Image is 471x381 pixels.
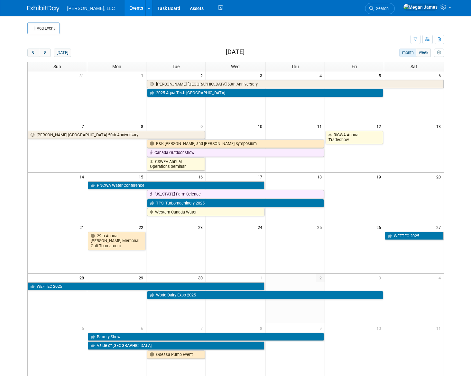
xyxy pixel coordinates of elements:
span: 24 [257,223,265,231]
span: 4 [438,274,444,282]
button: month [399,49,416,57]
a: Value of [GEOGRAPHIC_DATA] [88,341,264,350]
a: 29th Annual [PERSON_NAME] Memorial Golf Tournament [88,232,146,250]
span: 9 [319,324,325,332]
a: Western Canada Water [147,208,264,216]
a: Canada Outdoor show [147,149,324,157]
a: World Dairy Expo 2025 [147,291,383,299]
span: Sat [411,64,417,69]
img: ExhibitDay [27,5,60,12]
span: 6 [140,324,146,332]
a: [PERSON_NAME] [GEOGRAPHIC_DATA] 50th Anniversary [147,80,443,88]
span: Mon [112,64,121,69]
span: 21 [79,223,87,231]
span: 17 [257,173,265,181]
img: Megan James [403,4,438,11]
a: WEFTEC 2025 [28,282,264,291]
a: [PERSON_NAME] [GEOGRAPHIC_DATA] 50th Anniversary [28,131,205,139]
span: 16 [198,173,206,181]
button: week [416,49,431,57]
button: myCustomButton [434,49,444,57]
i: Personalize Calendar [437,51,441,55]
span: 7 [81,122,87,130]
span: Fri [352,64,357,69]
span: 31 [79,71,87,79]
span: 11 [317,122,325,130]
button: next [39,49,51,57]
span: Search [374,6,389,11]
span: 18 [317,173,325,181]
a: WEFTEC 2025 [385,232,443,240]
span: 1 [259,274,265,282]
span: 22 [138,223,146,231]
span: 7 [200,324,206,332]
span: 3 [259,71,265,79]
span: 19 [376,173,384,181]
span: 3 [378,274,384,282]
a: RICWA Annual Tradeshow [326,131,383,144]
span: 20 [436,173,444,181]
button: Add Event [27,23,60,34]
span: 23 [198,223,206,231]
a: TPS: Turbomachinery 2025 [147,199,324,207]
span: 26 [376,223,384,231]
span: 14 [79,173,87,181]
a: Search [365,3,395,14]
button: prev [27,49,39,57]
a: Odessa Pump Event [147,350,205,359]
span: 29 [138,274,146,282]
span: 27 [436,223,444,231]
span: 15 [138,173,146,181]
span: Tue [172,64,180,69]
span: 4 [319,71,325,79]
span: 1 [140,71,146,79]
span: 2 [200,71,206,79]
a: 2025 Aqua Tech [GEOGRAPHIC_DATA] [147,89,383,97]
span: 12 [376,122,384,130]
span: 30 [198,274,206,282]
a: CSWEA Annual Operations Seminar [147,158,205,171]
span: 8 [259,324,265,332]
span: Wed [231,64,240,69]
a: B&K [PERSON_NAME] and [PERSON_NAME] Symposium [147,140,324,148]
span: 13 [436,122,444,130]
span: 25 [317,223,325,231]
span: 8 [140,122,146,130]
span: 11 [436,324,444,332]
h2: [DATE] [226,49,245,56]
span: 5 [81,324,87,332]
button: [DATE] [54,49,71,57]
a: Battery Show [88,333,324,341]
span: Thu [291,64,299,69]
span: 9 [200,122,206,130]
span: 6 [438,71,444,79]
span: 10 [257,122,265,130]
a: PNCWA Water Conference [88,181,264,190]
span: 28 [79,274,87,282]
span: 10 [376,324,384,332]
span: 5 [378,71,384,79]
span: [PERSON_NAME], LLC [67,6,115,11]
a: [US_STATE] Farm Science [147,190,324,198]
span: Sun [53,64,61,69]
span: 2 [316,274,325,282]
